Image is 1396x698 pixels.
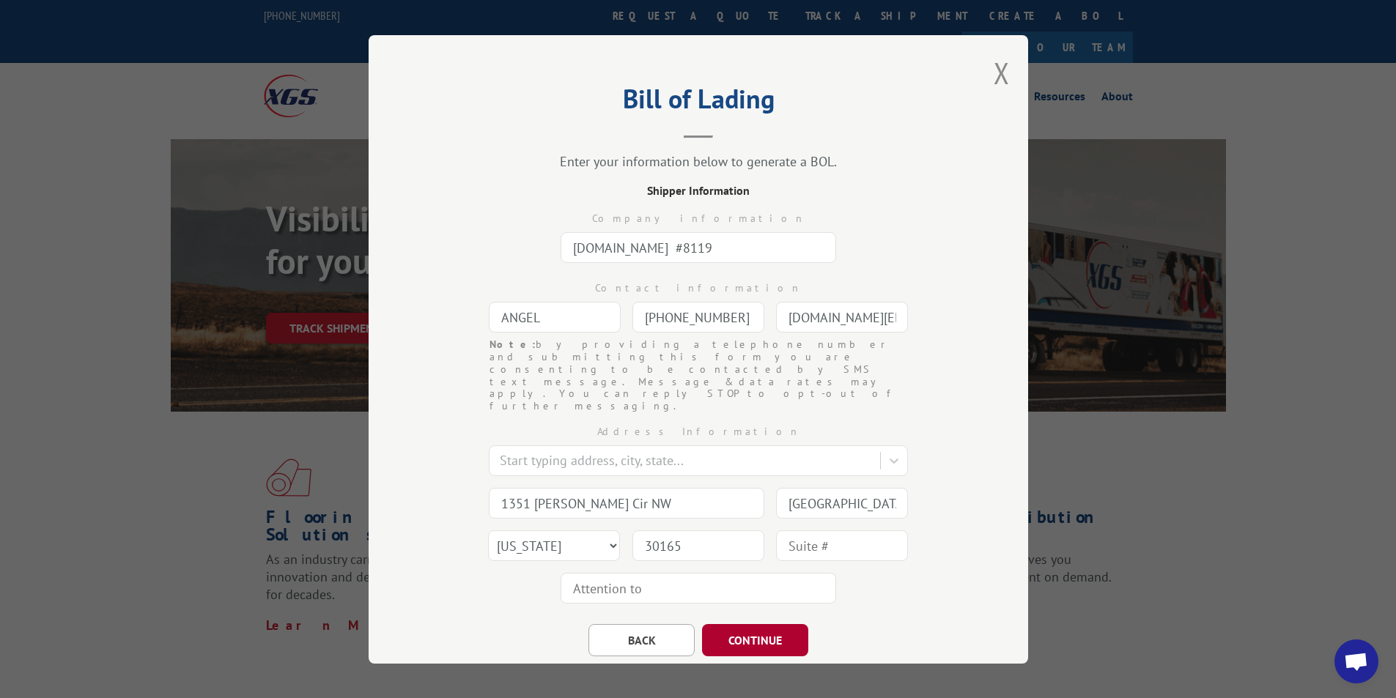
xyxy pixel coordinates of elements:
input: Company Name [561,232,836,263]
div: Open chat [1334,639,1378,683]
div: by providing a telephone number and submitting this form you are consenting to be contacted by SM... [490,338,907,412]
button: Close modal [994,53,1010,92]
input: City [776,488,908,519]
input: Phone [632,302,764,333]
div: Shipper Information [442,182,955,199]
input: Attention to [561,573,836,604]
button: CONTINUE [702,624,808,656]
input: Email [776,302,908,333]
strong: Note: [490,338,536,351]
h2: Bill of Lading [442,89,955,116]
input: Zip [632,530,764,561]
div: Address Information [442,424,955,439]
input: Suite # [776,530,908,561]
div: Enter your information below to generate a BOL. [442,153,955,170]
div: Company information [442,211,955,226]
input: Address [489,488,764,519]
input: Contact Name [489,302,621,333]
div: Contact information [442,281,955,296]
button: BACK [588,624,695,656]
